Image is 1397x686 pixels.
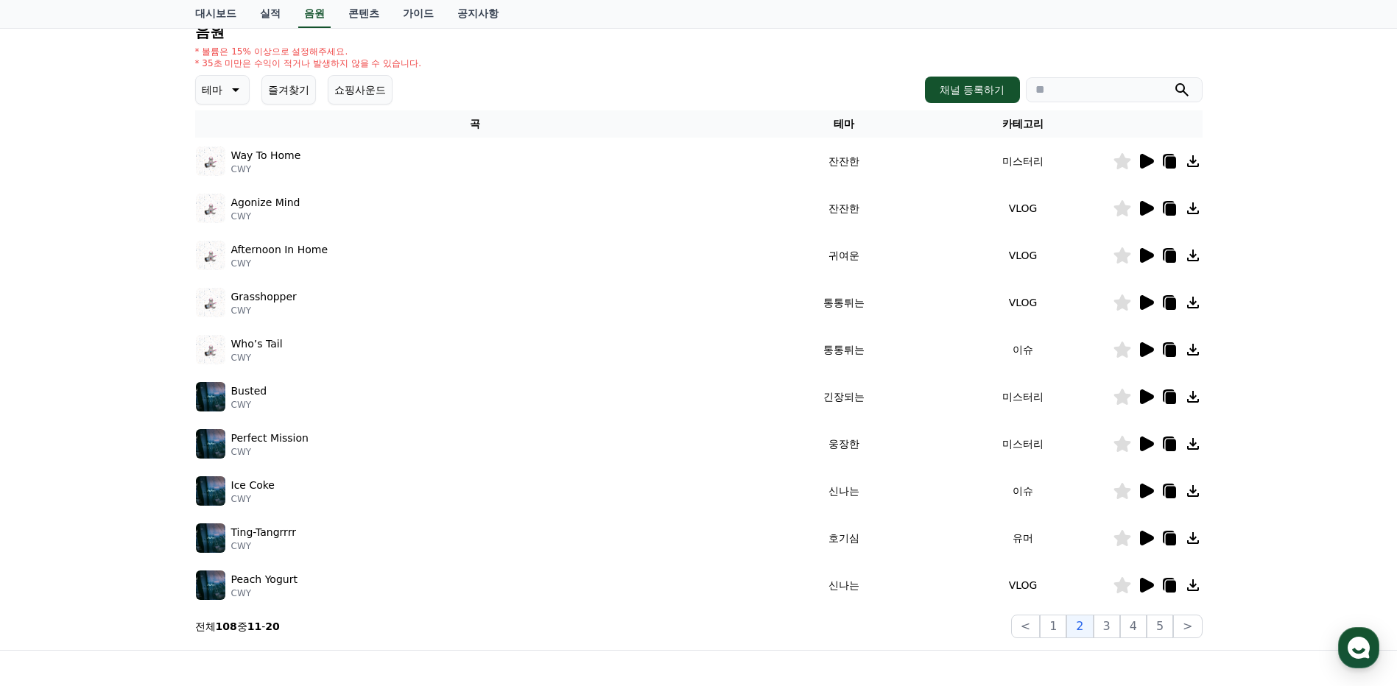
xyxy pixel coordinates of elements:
[196,429,225,459] img: music
[755,467,934,514] td: 신나는
[231,431,309,446] p: Perfect Mission
[196,194,225,223] img: music
[934,138,1113,185] td: 미스터리
[202,79,222,100] p: 테마
[1094,615,1120,638] button: 3
[231,540,296,552] p: CWY
[196,146,225,176] img: music
[755,279,934,326] td: 통통튀는
[195,75,250,105] button: 테마
[755,562,934,609] td: 신나는
[1040,615,1066,638] button: 1
[195,619,280,634] p: 전체 중 -
[196,382,225,411] img: music
[261,75,316,105] button: 즐겨찾기
[196,241,225,270] img: music
[231,211,300,222] p: CWY
[231,383,267,399] p: Busted
[196,476,225,506] img: music
[1066,615,1093,638] button: 2
[190,467,283,503] a: 설정
[195,24,1203,40] h4: 음원
[196,288,225,317] img: music
[755,420,934,467] td: 웅장한
[231,399,267,411] p: CWY
[328,75,393,105] button: 쇼핑사운드
[934,232,1113,279] td: VLOG
[934,514,1113,562] td: 유머
[934,420,1113,467] td: 미스터리
[231,163,301,175] p: CWY
[755,185,934,232] td: 잔잔한
[231,195,300,211] p: Agonize Mind
[196,523,225,553] img: music
[925,77,1019,103] button: 채널 등록하기
[231,446,309,458] p: CWY
[1173,615,1202,638] button: >
[135,489,152,501] span: 대화
[46,489,55,501] span: 홈
[195,110,755,138] th: 곡
[231,587,298,599] p: CWY
[1011,615,1040,638] button: <
[231,258,328,269] p: CWY
[1147,615,1173,638] button: 5
[231,289,297,305] p: Grasshopper
[755,514,934,562] td: 호기심
[265,620,279,632] strong: 20
[934,185,1113,232] td: VLOG
[231,148,301,163] p: Way To Home
[1120,615,1147,638] button: 4
[4,467,97,503] a: 홈
[755,373,934,420] td: 긴장되는
[755,110,934,138] th: 테마
[231,305,297,317] p: CWY
[196,335,225,364] img: music
[755,232,934,279] td: 귀여운
[231,493,275,505] p: CWY
[934,326,1113,373] td: 이슈
[934,373,1113,420] td: 미스터리
[755,138,934,185] td: 잔잔한
[934,467,1113,514] td: 이슈
[934,110,1113,138] th: 카테고리
[934,562,1113,609] td: VLOG
[216,620,237,632] strong: 108
[195,57,422,69] p: * 35초 미만은 수익이 적거나 발생하지 않을 수 있습니다.
[231,242,328,258] p: Afternoon In Home
[231,572,298,587] p: Peach Yogurt
[195,46,422,57] p: * 볼륨은 15% 이상으로 설정해주세요.
[228,489,245,501] span: 설정
[247,620,261,632] strong: 11
[231,336,283,352] p: Who’s Tail
[934,279,1113,326] td: VLOG
[755,326,934,373] td: 통통튀는
[196,570,225,600] img: music
[231,478,275,493] p: Ice Coke
[231,525,296,540] p: Ting-Tangrrrr
[231,352,283,364] p: CWY
[97,467,190,503] a: 대화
